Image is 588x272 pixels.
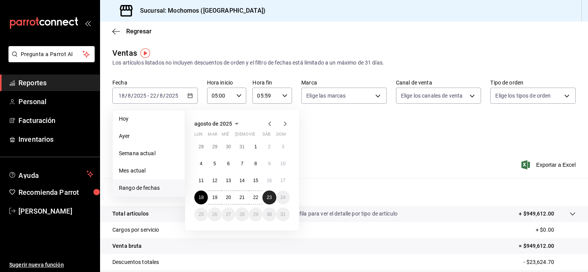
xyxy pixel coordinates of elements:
abbr: 27 de agosto de 2025 [226,212,231,217]
button: 13 de agosto de 2025 [222,174,235,187]
abbr: 22 de agosto de 2025 [253,195,258,200]
abbr: 13 de agosto de 2025 [226,178,231,183]
button: Regresar [112,28,152,35]
button: 7 de agosto de 2025 [235,157,249,171]
button: 20 de agosto de 2025 [222,191,235,204]
abbr: 24 de agosto de 2025 [281,195,286,200]
span: Elige los tipos de orden [495,92,551,100]
abbr: 26 de agosto de 2025 [212,212,217,217]
abbr: 28 de julio de 2025 [199,144,204,149]
p: Venta bruta [112,242,142,250]
button: 9 de agosto de 2025 [262,157,276,171]
button: 21 de agosto de 2025 [235,191,249,204]
abbr: 10 de agosto de 2025 [281,161,286,166]
abbr: miércoles [222,132,229,140]
abbr: jueves [235,132,281,140]
abbr: 28 de agosto de 2025 [239,212,244,217]
button: 25 de agosto de 2025 [194,207,208,221]
span: Mes actual [119,167,179,175]
input: -- [150,93,157,99]
abbr: 3 de agosto de 2025 [282,144,284,149]
abbr: sábado [262,132,271,140]
button: 17 de agosto de 2025 [276,174,290,187]
span: agosto de 2025 [194,121,232,127]
abbr: 31 de agosto de 2025 [281,212,286,217]
p: Descuentos totales [112,258,159,266]
abbr: 11 de agosto de 2025 [199,178,204,183]
span: Rango de fechas [119,184,179,192]
button: 1 de agosto de 2025 [249,140,262,154]
abbr: 12 de agosto de 2025 [212,178,217,183]
button: 28 de julio de 2025 [194,140,208,154]
abbr: 18 de agosto de 2025 [199,195,204,200]
span: Elige las marcas [306,92,346,100]
p: + $0.00 [536,226,576,234]
button: 4 de agosto de 2025 [194,157,208,171]
button: 30 de agosto de 2025 [262,207,276,221]
input: -- [159,93,163,99]
p: - $23,624.70 [523,258,576,266]
span: / [131,93,134,99]
button: 31 de julio de 2025 [235,140,249,154]
button: 24 de agosto de 2025 [276,191,290,204]
button: 19 de agosto de 2025 [208,191,221,204]
span: - [147,93,149,99]
span: Pregunta a Parrot AI [21,50,83,58]
img: Tooltip marker [140,48,150,58]
button: 12 de agosto de 2025 [208,174,221,187]
span: Regresar [126,28,152,35]
div: Los artículos listados no incluyen descuentos de orden y el filtro de fechas está limitado a un m... [112,59,576,67]
p: Total artículos [112,210,149,218]
abbr: 9 de agosto de 2025 [268,161,271,166]
button: open_drawer_menu [85,20,91,26]
abbr: viernes [249,132,255,140]
button: Pregunta a Parrot AI [8,46,95,62]
abbr: 30 de julio de 2025 [226,144,231,149]
button: 14 de agosto de 2025 [235,174,249,187]
button: 3 de agosto de 2025 [276,140,290,154]
abbr: martes [208,132,217,140]
button: 31 de agosto de 2025 [276,207,290,221]
button: 23 de agosto de 2025 [262,191,276,204]
label: Hora inicio [207,80,247,85]
a: Pregunta a Parrot AI [5,56,95,64]
abbr: 7 de agosto de 2025 [241,161,244,166]
span: Recomienda Parrot [18,187,94,197]
abbr: 2 de agosto de 2025 [268,144,271,149]
abbr: 5 de agosto de 2025 [214,161,216,166]
abbr: 8 de agosto de 2025 [254,161,257,166]
span: Inventarios [18,134,94,144]
button: Exportar a Excel [523,160,576,169]
button: 18 de agosto de 2025 [194,191,208,204]
label: Tipo de orden [490,80,576,85]
label: Hora fin [252,80,292,85]
button: 2 de agosto de 2025 [262,140,276,154]
span: Personal [18,96,94,107]
div: Ventas [112,47,137,59]
input: -- [118,93,125,99]
abbr: 1 de agosto de 2025 [254,144,257,149]
button: 22 de agosto de 2025 [249,191,262,204]
button: 26 de agosto de 2025 [208,207,221,221]
button: 5 de agosto de 2025 [208,157,221,171]
button: 11 de agosto de 2025 [194,174,208,187]
label: Canal de venta [396,80,481,85]
abbr: 19 de agosto de 2025 [212,195,217,200]
p: Cargos por servicio [112,226,159,234]
span: / [125,93,127,99]
abbr: 21 de agosto de 2025 [239,195,244,200]
span: Elige los canales de venta [401,92,463,100]
abbr: 16 de agosto de 2025 [267,178,272,183]
abbr: 14 de agosto de 2025 [239,178,244,183]
abbr: 30 de agosto de 2025 [267,212,272,217]
button: 30 de julio de 2025 [222,140,235,154]
span: [PERSON_NAME] [18,206,94,216]
span: Ayer [119,132,179,140]
abbr: 17 de agosto de 2025 [281,178,286,183]
span: Sugerir nueva función [9,261,94,269]
abbr: 6 de agosto de 2025 [227,161,230,166]
p: + $949,612.00 [519,210,554,218]
abbr: 25 de agosto de 2025 [199,212,204,217]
